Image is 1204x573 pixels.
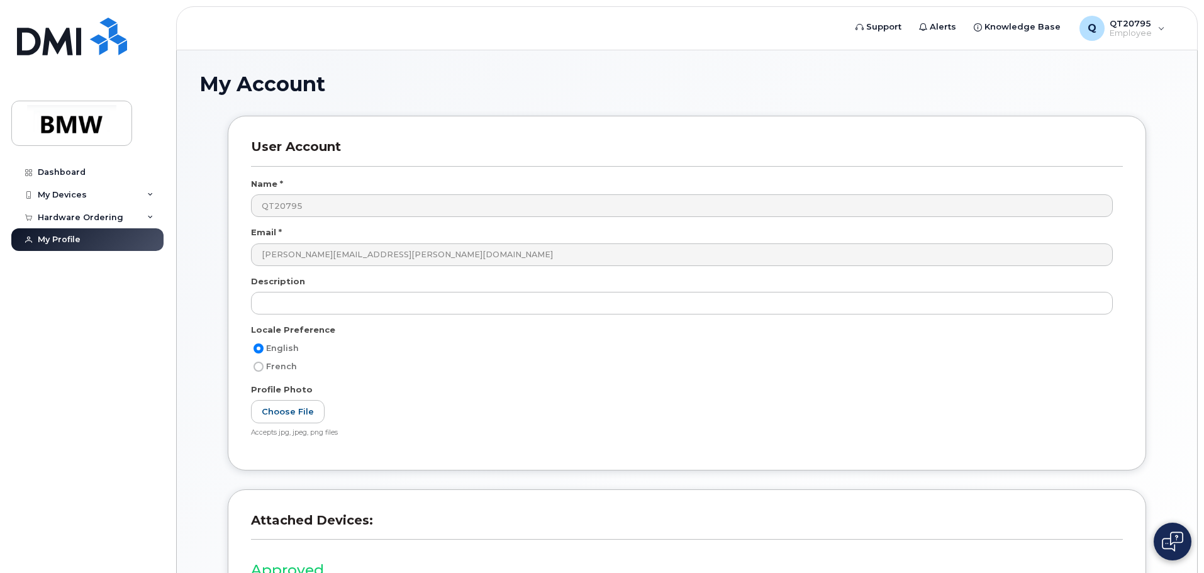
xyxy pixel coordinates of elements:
[251,178,283,190] label: Name *
[266,362,297,371] span: French
[251,139,1123,166] h3: User Account
[254,343,264,353] input: English
[251,226,282,238] label: Email *
[266,343,299,353] span: English
[251,400,325,423] label: Choose File
[251,513,1123,540] h3: Attached Devices:
[251,428,1113,438] div: Accepts jpg, jpeg, png files
[1162,531,1183,552] img: Open chat
[254,362,264,372] input: French
[199,73,1174,95] h1: My Account
[251,275,305,287] label: Description
[251,384,313,396] label: Profile Photo
[251,324,335,336] label: Locale Preference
